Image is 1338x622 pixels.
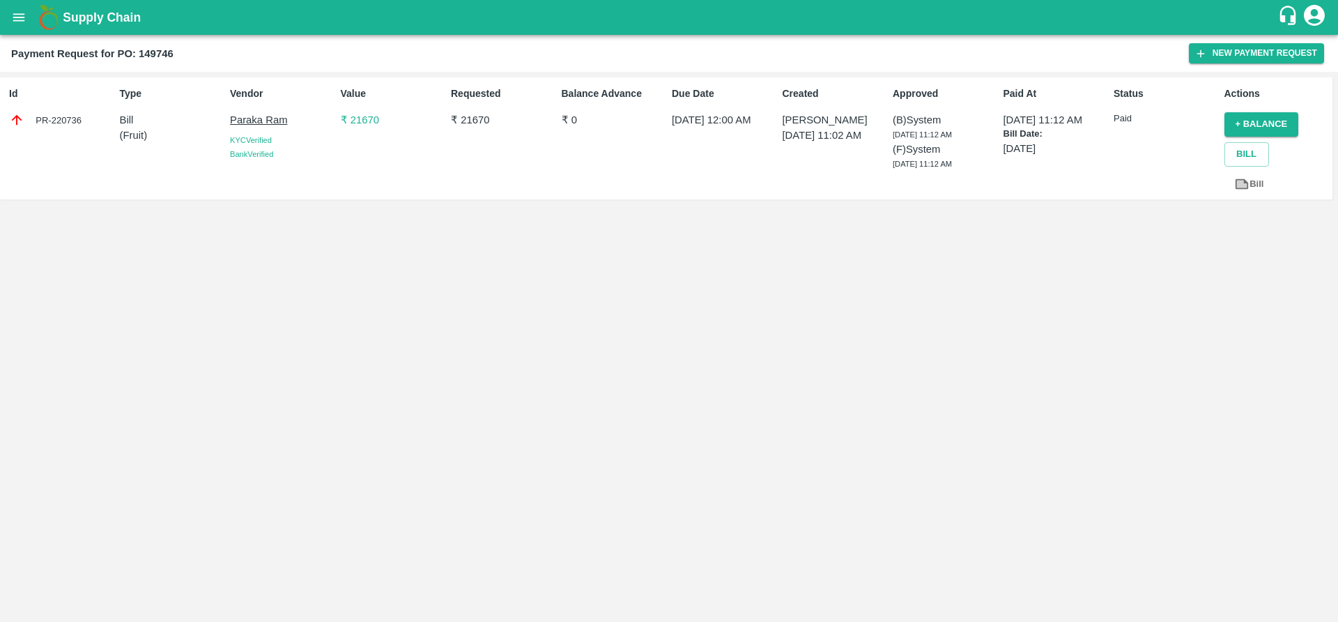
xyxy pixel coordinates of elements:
p: [PERSON_NAME] [783,112,887,128]
p: ₹ 21670 [451,112,555,128]
p: Bill [120,112,224,128]
span: KYC Verified [230,136,272,144]
p: Requested [451,86,555,101]
div: account of current user [1302,3,1327,32]
p: Created [783,86,887,101]
b: Payment Request for PO: 149746 [11,48,174,59]
b: Supply Chain [63,10,141,24]
a: Bill [1224,172,1274,197]
span: [DATE] 11:12 AM [893,160,952,168]
button: New Payment Request [1189,43,1324,63]
button: + balance [1224,112,1299,137]
p: Due Date [672,86,776,101]
p: (F) System [893,142,997,157]
p: Status [1114,86,1218,101]
a: Supply Chain [63,8,1277,27]
p: [DATE] 11:02 AM [783,128,887,143]
p: Paid At [1003,86,1108,101]
p: [DATE] 11:12 AM [1003,112,1108,128]
p: ₹ 21670 [341,112,445,128]
p: Vendor [230,86,334,101]
p: (B) System [893,112,997,128]
p: Actions [1224,86,1329,101]
p: Value [341,86,445,101]
button: Bill [1224,142,1269,167]
span: Bank Verified [230,150,273,158]
p: [DATE] [1003,141,1108,156]
p: Id [9,86,114,101]
p: Paid [1114,112,1218,126]
button: open drawer [3,1,35,33]
p: ₹ 0 [562,112,666,128]
div: customer-support [1277,5,1302,30]
img: logo [35,3,63,31]
div: PR-220736 [9,112,114,128]
p: Balance Advance [562,86,666,101]
p: Approved [893,86,997,101]
p: Type [120,86,224,101]
p: Paraka Ram [230,112,334,128]
p: ( Fruit ) [120,128,224,143]
p: [DATE] 12:00 AM [672,112,776,128]
p: Bill Date: [1003,128,1108,141]
span: [DATE] 11:12 AM [893,130,952,139]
